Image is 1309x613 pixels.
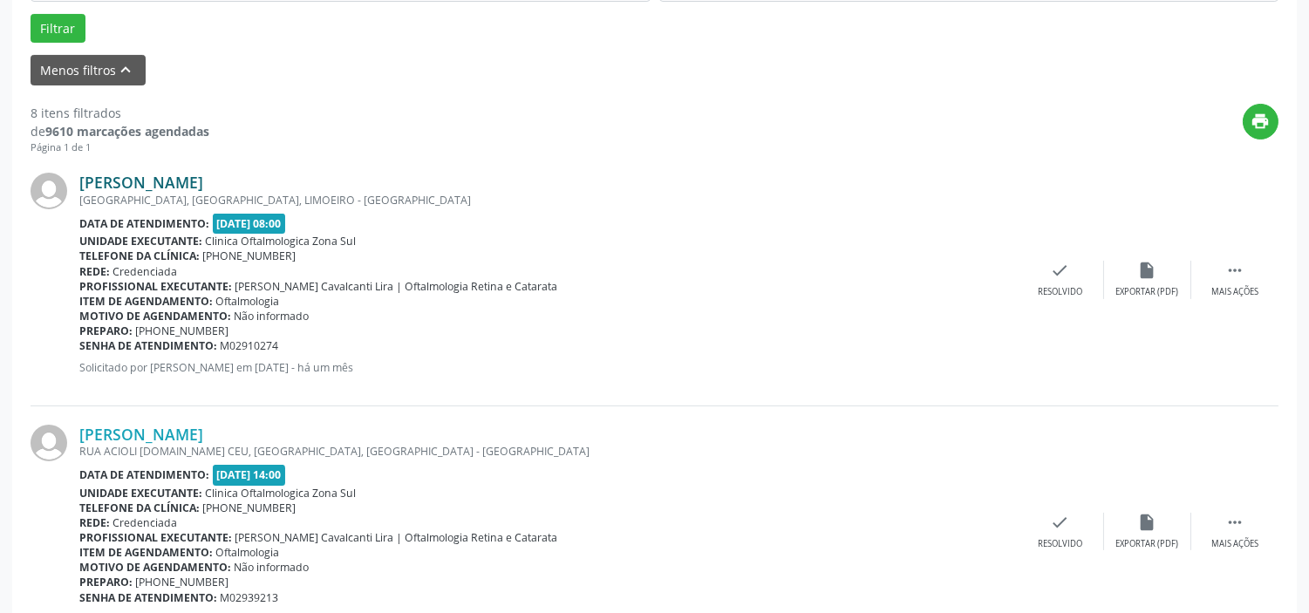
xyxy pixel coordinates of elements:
[79,467,209,482] b: Data de atendimento:
[79,279,232,294] b: Profissional executante:
[31,425,67,461] img: img
[1243,104,1278,140] button: print
[206,486,357,501] span: Clinica Oftalmologica Zona Sul
[1116,538,1179,550] div: Exportar (PDF)
[113,515,178,530] span: Credenciada
[213,214,286,234] span: [DATE] 08:00
[1116,286,1179,298] div: Exportar (PDF)
[79,545,213,560] b: Item de agendamento:
[1051,513,1070,532] i: check
[31,104,209,122] div: 8 itens filtrados
[79,530,232,545] b: Profissional executante:
[31,122,209,140] div: de
[113,264,178,279] span: Credenciada
[31,14,85,44] button: Filtrar
[79,324,133,338] b: Preparo:
[1138,513,1157,532] i: insert_drive_file
[79,444,1017,459] div: RUA ACIOLI [DOMAIN_NAME] CEU, [GEOGRAPHIC_DATA], [GEOGRAPHIC_DATA] - [GEOGRAPHIC_DATA]
[31,55,146,85] button: Menos filtroskeyboard_arrow_up
[216,294,280,309] span: Oftalmologia
[79,338,217,353] b: Senha de atendimento:
[1038,286,1082,298] div: Resolvido
[136,575,229,589] span: [PHONE_NUMBER]
[79,425,203,444] a: [PERSON_NAME]
[79,309,231,324] b: Motivo de agendamento:
[79,590,217,605] b: Senha de atendimento:
[206,234,357,249] span: Clinica Oftalmologica Zona Sul
[1211,286,1258,298] div: Mais ações
[235,309,310,324] span: Não informado
[79,264,110,279] b: Rede:
[79,360,1017,375] p: Solicitado por [PERSON_NAME] em [DATE] - há um mês
[79,193,1017,208] div: [GEOGRAPHIC_DATA], [GEOGRAPHIC_DATA], LIMOEIRO - [GEOGRAPHIC_DATA]
[213,465,286,485] span: [DATE] 14:00
[79,294,213,309] b: Item de agendamento:
[117,60,136,79] i: keyboard_arrow_up
[79,560,231,575] b: Motivo de agendamento:
[45,123,209,140] strong: 9610 marcações agendadas
[1051,261,1070,280] i: check
[79,575,133,589] b: Preparo:
[203,249,297,263] span: [PHONE_NUMBER]
[1211,538,1258,550] div: Mais ações
[1225,513,1244,532] i: 
[79,216,209,231] b: Data de atendimento:
[221,590,279,605] span: M02939213
[79,249,200,263] b: Telefone da clínica:
[31,173,67,209] img: img
[235,530,558,545] span: [PERSON_NAME] Cavalcanti Lira | Oftalmologia Retina e Catarata
[1251,112,1271,131] i: print
[31,140,209,155] div: Página 1 de 1
[136,324,229,338] span: [PHONE_NUMBER]
[1138,261,1157,280] i: insert_drive_file
[203,501,297,515] span: [PHONE_NUMBER]
[216,545,280,560] span: Oftalmologia
[79,515,110,530] b: Rede:
[235,560,310,575] span: Não informado
[79,501,200,515] b: Telefone da clínica:
[235,279,558,294] span: [PERSON_NAME] Cavalcanti Lira | Oftalmologia Retina e Catarata
[221,338,279,353] span: M02910274
[1225,261,1244,280] i: 
[79,173,203,192] a: [PERSON_NAME]
[1038,538,1082,550] div: Resolvido
[79,234,202,249] b: Unidade executante:
[79,486,202,501] b: Unidade executante:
